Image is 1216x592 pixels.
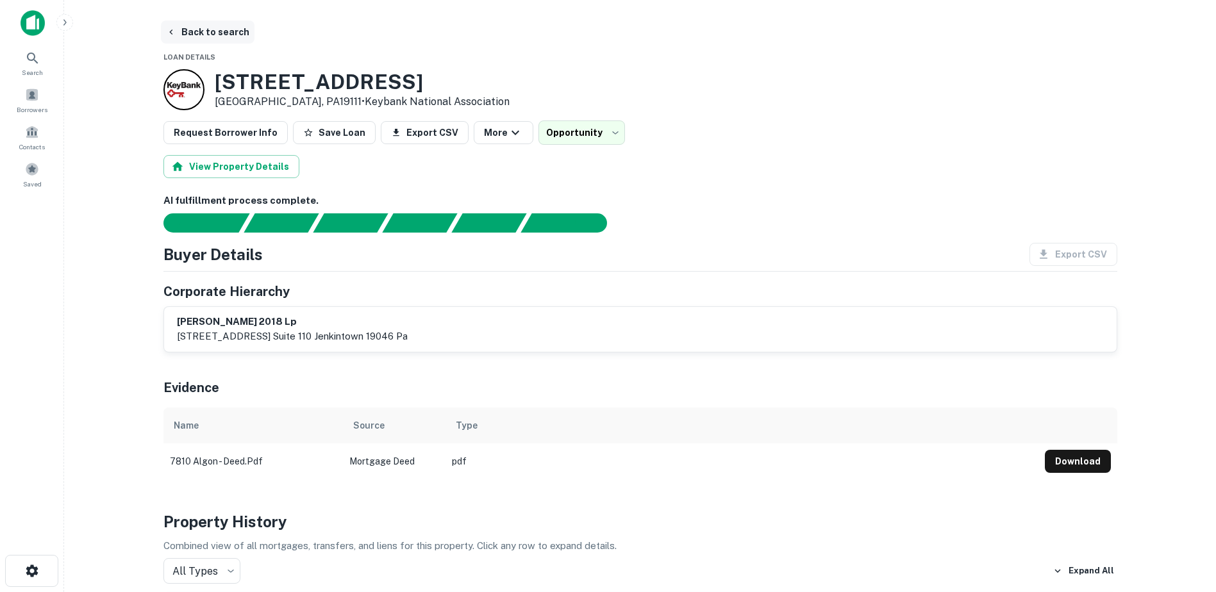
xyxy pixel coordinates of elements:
span: Saved [23,179,42,189]
h4: Property History [163,510,1117,533]
div: Type [456,418,478,433]
button: Export CSV [381,121,469,144]
p: Combined view of all mortgages, transfers, and liens for this property. Click any row to expand d... [163,538,1117,554]
a: Keybank National Association [365,95,510,108]
th: Name [163,407,343,443]
button: More [474,121,533,144]
h5: Corporate Hierarchy [163,282,290,301]
a: Saved [4,157,60,192]
span: Loan Details [163,53,215,61]
button: Save Loan [293,121,376,144]
td: 7810 algon - deed.pdf [163,443,343,479]
span: Search [22,67,43,78]
th: Type [446,407,1038,443]
th: Source [343,407,446,443]
div: Sending borrower request to AI... [148,213,244,233]
a: Search [4,45,60,80]
div: scrollable content [163,407,1117,479]
p: [STREET_ADDRESS] suite 110 jenkintown 19046 pa [177,329,408,344]
div: Source [353,418,385,433]
a: Contacts [4,120,60,154]
div: Opportunity [538,120,625,145]
div: Principals found, AI now looking for contact information... [382,213,457,233]
div: Your request is received and processing... [244,213,319,233]
td: pdf [446,443,1038,479]
button: Download [1045,450,1111,473]
p: [GEOGRAPHIC_DATA], PA19111 • [215,94,510,110]
span: Borrowers [17,104,47,115]
button: Expand All [1050,561,1117,580]
div: Principals found, still searching for contact information. This may take time... [451,213,526,233]
h4: Buyer Details [163,243,263,266]
div: All Types [163,558,240,584]
div: AI fulfillment process complete. [521,213,622,233]
a: Borrowers [4,83,60,117]
button: Request Borrower Info [163,121,288,144]
button: Back to search [161,21,254,44]
h3: [STREET_ADDRESS] [215,70,510,94]
h6: [PERSON_NAME] 2018 lp [177,315,408,329]
h6: AI fulfillment process complete. [163,193,1117,208]
img: capitalize-icon.png [21,10,45,36]
span: Contacts [19,142,45,152]
div: Name [174,418,199,433]
button: View Property Details [163,155,299,178]
h5: Evidence [163,378,219,397]
div: Documents found, AI parsing details... [313,213,388,233]
td: Mortgage Deed [343,443,446,479]
iframe: Chat Widget [1152,489,1216,551]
